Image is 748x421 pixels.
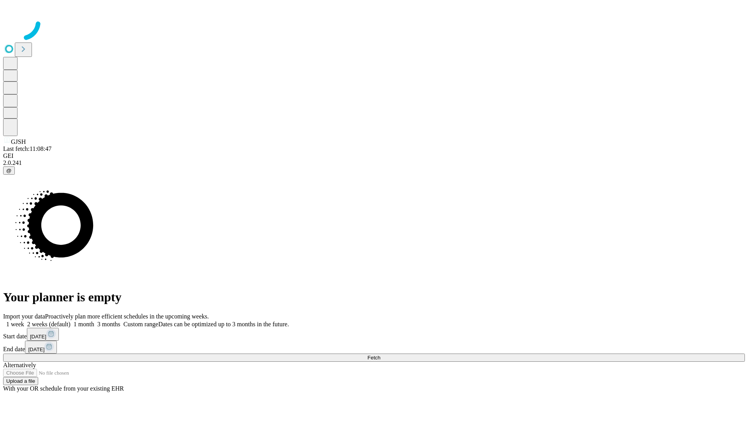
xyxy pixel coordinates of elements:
[3,145,51,152] span: Last fetch: 11:08:47
[3,328,745,341] div: Start date
[3,354,745,362] button: Fetch
[27,328,59,341] button: [DATE]
[6,321,24,327] span: 1 week
[3,377,38,385] button: Upload a file
[158,321,289,327] span: Dates can be optimized up to 3 months in the future.
[30,334,46,340] span: [DATE]
[3,166,15,175] button: @
[3,313,45,320] span: Import your data
[3,290,745,304] h1: Your planner is empty
[25,341,57,354] button: [DATE]
[27,321,71,327] span: 2 weeks (default)
[367,355,380,361] span: Fetch
[6,168,12,173] span: @
[3,341,745,354] div: End date
[3,159,745,166] div: 2.0.241
[123,321,158,327] span: Custom range
[3,362,36,368] span: Alternatively
[3,385,124,392] span: With your OR schedule from your existing EHR
[97,321,120,327] span: 3 months
[3,152,745,159] div: GEI
[45,313,209,320] span: Proactively plan more efficient schedules in the upcoming weeks.
[11,138,26,145] span: GJSH
[74,321,94,327] span: 1 month
[28,347,44,352] span: [DATE]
